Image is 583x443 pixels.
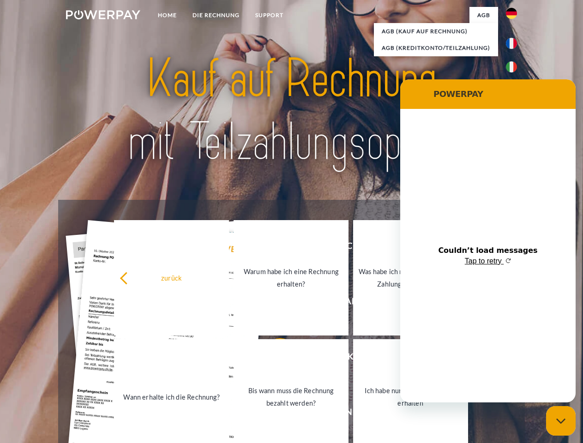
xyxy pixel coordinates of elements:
a: DIE RECHNUNG [185,7,247,24]
div: Bis wann muss die Rechnung bezahlt werden? [239,384,343,409]
iframe: Button to launch messaging window [546,406,576,436]
div: Warum habe ich eine Rechnung erhalten? [239,265,343,290]
iframe: Messaging window [400,79,576,402]
a: Home [150,7,185,24]
img: title-powerpay_de.svg [88,44,495,177]
img: it [506,61,517,72]
div: zurück [120,271,223,284]
div: Was habe ich noch offen, ist meine Zahlung eingegangen? [359,265,463,290]
a: SUPPORT [247,7,291,24]
a: agb [469,7,498,24]
a: AGB (Kauf auf Rechnung) [374,23,498,40]
img: logo-powerpay-white.svg [66,10,140,19]
a: Was habe ich noch offen, ist meine Zahlung eingegangen? [353,220,468,335]
div: Ich habe nur eine Teillieferung erhalten [359,384,463,409]
img: fr [506,38,517,49]
img: de [506,8,517,19]
a: AGB (Kreditkonto/Teilzahlung) [374,40,498,56]
div: Wann erhalte ich die Rechnung? [120,390,223,403]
